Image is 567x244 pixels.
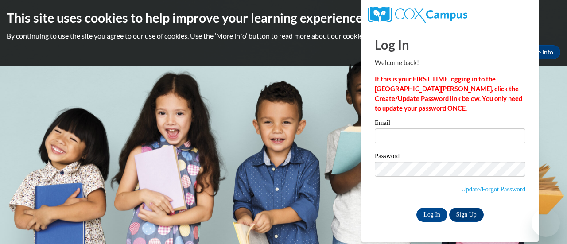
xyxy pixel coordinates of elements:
[375,75,522,112] strong: If this is your FIRST TIME logging in to the [GEOGRAPHIC_DATA][PERSON_NAME], click the Create/Upd...
[532,209,560,237] iframe: Button to launch messaging window
[375,153,525,162] label: Password
[368,7,467,23] img: COX Campus
[519,45,560,59] a: More Info
[375,35,525,54] h1: Log In
[375,58,525,68] p: Welcome back!
[7,9,560,27] h2: This site uses cookies to help improve your learning experience.
[375,120,525,128] label: Email
[449,208,484,222] a: Sign Up
[416,208,447,222] input: Log In
[461,186,525,193] a: Update/Forgot Password
[7,31,560,41] p: By continuing to use the site you agree to our use of cookies. Use the ‘More info’ button to read...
